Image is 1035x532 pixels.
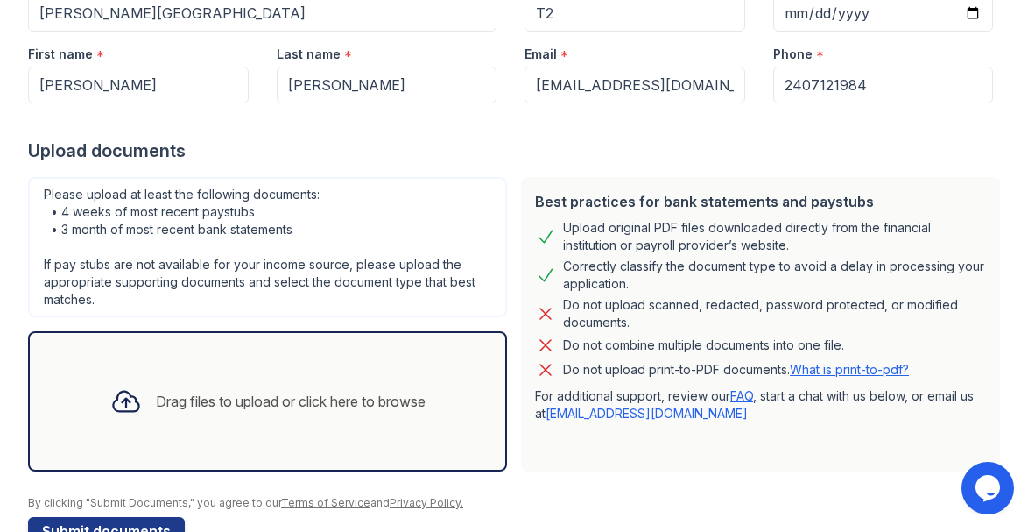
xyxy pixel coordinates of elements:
[563,335,844,356] div: Do not combine multiple documents into one file.
[281,496,370,509] a: Terms of Service
[563,258,986,293] div: Correctly classify the document type to avoid a delay in processing your application.
[156,391,426,412] div: Drag files to upload or click here to browse
[563,296,986,331] div: Do not upload scanned, redacted, password protected, or modified documents.
[28,138,1007,163] div: Upload documents
[730,388,753,403] a: FAQ
[28,496,1007,510] div: By clicking "Submit Documents," you agree to our and
[28,177,507,317] div: Please upload at least the following documents: • 4 weeks of most recent paystubs • 3 month of mo...
[535,387,986,422] p: For additional support, review our , start a chat with us below, or email us at
[28,46,93,63] label: First name
[790,362,909,377] a: What is print-to-pdf?
[773,46,813,63] label: Phone
[390,496,463,509] a: Privacy Policy.
[546,406,748,421] a: [EMAIL_ADDRESS][DOMAIN_NAME]
[563,219,986,254] div: Upload original PDF files downloaded directly from the financial institution or payroll provider’...
[961,462,1017,514] iframe: chat widget
[563,361,909,379] p: Do not upload print-to-PDF documents.
[525,46,557,63] label: Email
[535,191,986,212] div: Best practices for bank statements and paystubs
[277,46,341,63] label: Last name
